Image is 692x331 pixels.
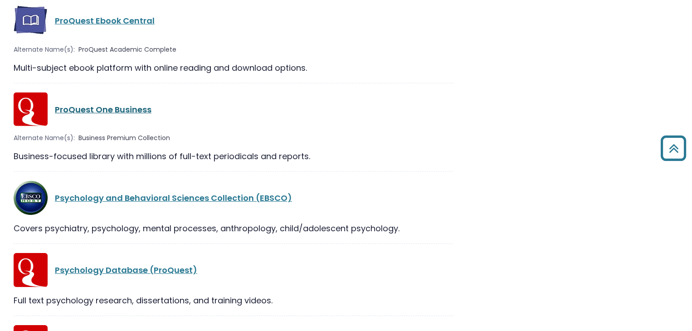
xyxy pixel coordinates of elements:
div: Covers psychiatry, psychology, mental processes, anthropology, child/adolescent psychology. [14,222,453,234]
div: Business-focused library with millions of full-text periodicals and reports. [14,150,453,162]
a: Back to Top [657,140,690,156]
a: Psychology and Behavioral Sciences Collection (EBSCO) [55,192,292,204]
a: ProQuest One Business [55,104,151,115]
a: Psychology Database (ProQuest) [55,264,197,276]
span: ProQuest Academic Complete [78,45,176,54]
span: Alternate Name(s): [14,133,75,143]
a: ProQuest Ebook Central [55,15,155,26]
span: Business Premium Collection [78,133,170,143]
span: Alternate Name(s): [14,45,75,54]
div: Full text psychology research, dissertations, and training videos. [14,294,453,307]
div: Multi-subject ebook platform with online reading and download options. [14,62,453,74]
